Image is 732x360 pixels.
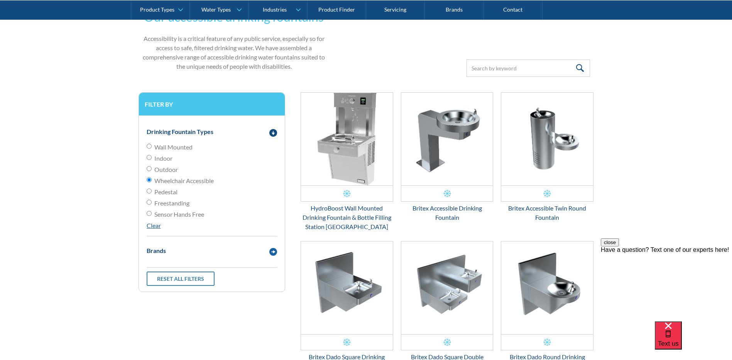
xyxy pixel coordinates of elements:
h3: Filter by [145,100,279,108]
span: Wheelchair Accessible [154,176,214,185]
a: Reset all filters [147,272,215,286]
div: Brands [147,246,166,255]
a: Clear [147,222,161,229]
input: Sensor Hands Free [147,211,152,216]
p: Accessibility is a critical feature of any public service, especially so for access to safe, filt... [139,34,330,71]
img: Britex Accessible Drinking Fountain [401,93,493,185]
input: Freestanding [147,200,152,205]
input: Pedestal [147,188,152,194]
input: Wheelchair Accessible [147,177,152,182]
div: Drinking Fountain Types [147,127,213,136]
div: Britex Accessible Drinking Fountain [401,204,494,222]
a: HydroBoost Wall Mounted Drinking Fountain & Bottle Filling Station Vandal ResistantHydroBoost Wal... [301,92,393,231]
img: Britex Accessible Twin Round Fountain [501,93,593,185]
span: Indoor [154,154,172,163]
span: Wall Mounted [154,143,193,152]
div: Water Types [201,6,231,13]
img: HydroBoost Wall Mounted Drinking Fountain & Bottle Filling Station Vandal Resistant [301,93,393,185]
iframe: podium webchat widget bubble [655,321,732,360]
a: Britex Accessible Drinking FountainBritex Accessible Drinking Fountain [401,92,494,222]
div: HydroBoost Wall Mounted Drinking Fountain & Bottle Filling Station [GEOGRAPHIC_DATA] [301,204,393,231]
span: Sensor Hands Free [154,210,204,219]
a: Britex Accessible Twin Round FountainBritex Accessible Twin Round Fountain [501,92,593,222]
div: Product Types [140,6,174,13]
div: Industries [263,6,287,13]
div: Britex Accessible Twin Round Fountain [501,204,593,222]
iframe: podium webchat widget prompt [601,238,732,331]
img: Britex Dado Square Double Drinking Fountain [401,241,493,334]
span: Outdoor [154,165,178,174]
span: Freestanding [154,199,189,208]
img: Britex Dado Round Drinking Fountain - Accessible [501,241,593,334]
input: Search by keyword [467,59,590,77]
input: Outdoor [147,166,152,171]
input: Indoor [147,155,152,160]
span: Pedestal [154,187,178,197]
input: Wall Mounted [147,144,152,149]
img: Britex Dado Square Drinking Fountain - Wheelchair Accessible [301,241,393,334]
